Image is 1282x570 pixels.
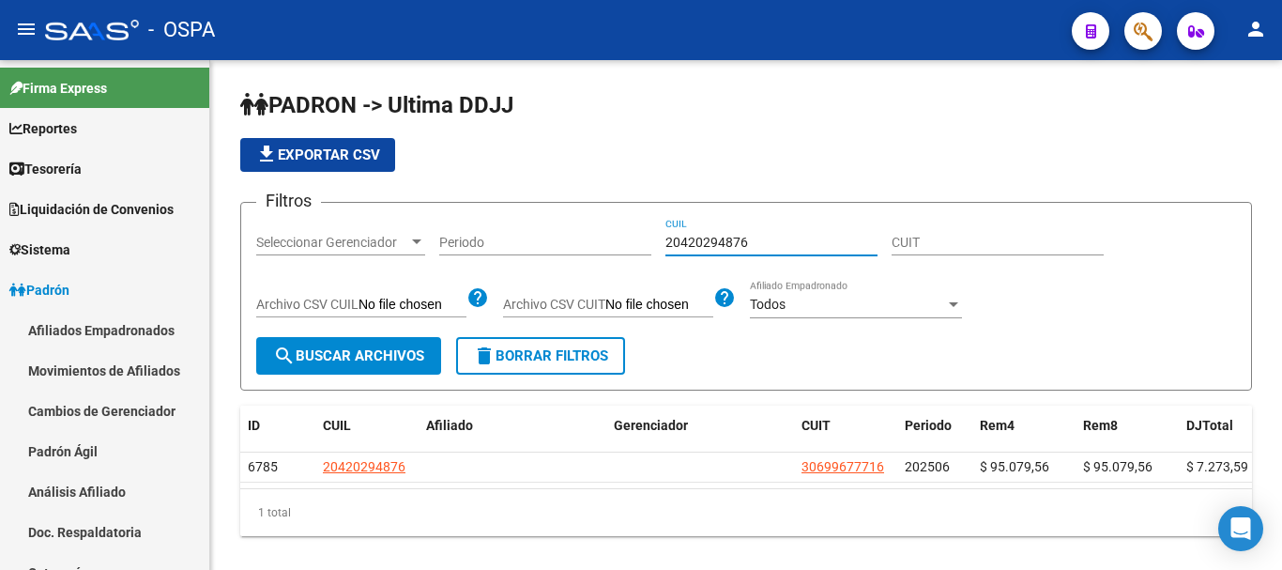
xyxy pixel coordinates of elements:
span: CUIL [323,418,351,433]
mat-icon: file_download [255,143,278,165]
span: Liquidación de Convenios [9,199,174,220]
span: Firma Express [9,78,107,99]
datatable-header-cell: Gerenciador [606,406,794,446]
span: Rem8 [1083,418,1118,433]
datatable-header-cell: DJTotal [1179,406,1282,446]
datatable-header-cell: CUIT [794,406,897,446]
span: ID [248,418,260,433]
datatable-header-cell: CUIL [315,406,419,446]
mat-icon: person [1244,18,1267,40]
span: PADRON -> Ultima DDJJ [240,92,513,118]
button: Exportar CSV [240,138,395,172]
button: Buscar Archivos [256,337,441,375]
span: 6785 [248,459,278,474]
input: Archivo CSV CUIT [605,297,713,314]
span: Exportar CSV [255,146,380,163]
datatable-header-cell: Periodo [897,406,972,446]
span: 20420294876 [323,459,405,474]
div: $ 95.079,56 [1083,456,1171,478]
span: Todos [750,297,786,312]
span: Buscar Archivos [273,347,424,364]
input: Archivo CSV CUIL [359,297,466,314]
mat-icon: search [273,345,296,367]
div: $ 7.273,59 [1186,456,1274,478]
span: 202506 [905,459,950,474]
h3: Filtros [256,188,321,214]
div: $ 95.079,56 [980,456,1068,478]
span: Archivo CSV CUIT [503,297,605,312]
datatable-header-cell: Afiliado [419,406,606,446]
span: Sistema [9,239,70,260]
mat-icon: help [713,286,736,309]
mat-icon: help [466,286,489,309]
span: Archivo CSV CUIL [256,297,359,312]
mat-icon: delete [473,345,496,367]
span: Gerenciador [614,418,688,433]
span: - OSPA [148,9,215,51]
span: Periodo [905,418,952,433]
mat-icon: menu [15,18,38,40]
span: Tesorería [9,159,82,179]
span: Rem4 [980,418,1015,433]
span: CUIT [801,418,831,433]
button: Borrar Filtros [456,337,625,375]
datatable-header-cell: ID [240,406,315,446]
span: 30699677716 [801,459,884,474]
span: Afiliado [426,418,473,433]
span: DJTotal [1186,418,1233,433]
span: Padrón [9,280,69,300]
div: 1 total [240,489,1252,536]
datatable-header-cell: Rem4 [972,406,1076,446]
div: Open Intercom Messenger [1218,506,1263,551]
span: Reportes [9,118,77,139]
datatable-header-cell: Rem8 [1076,406,1179,446]
span: Borrar Filtros [473,347,608,364]
span: Seleccionar Gerenciador [256,235,408,251]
